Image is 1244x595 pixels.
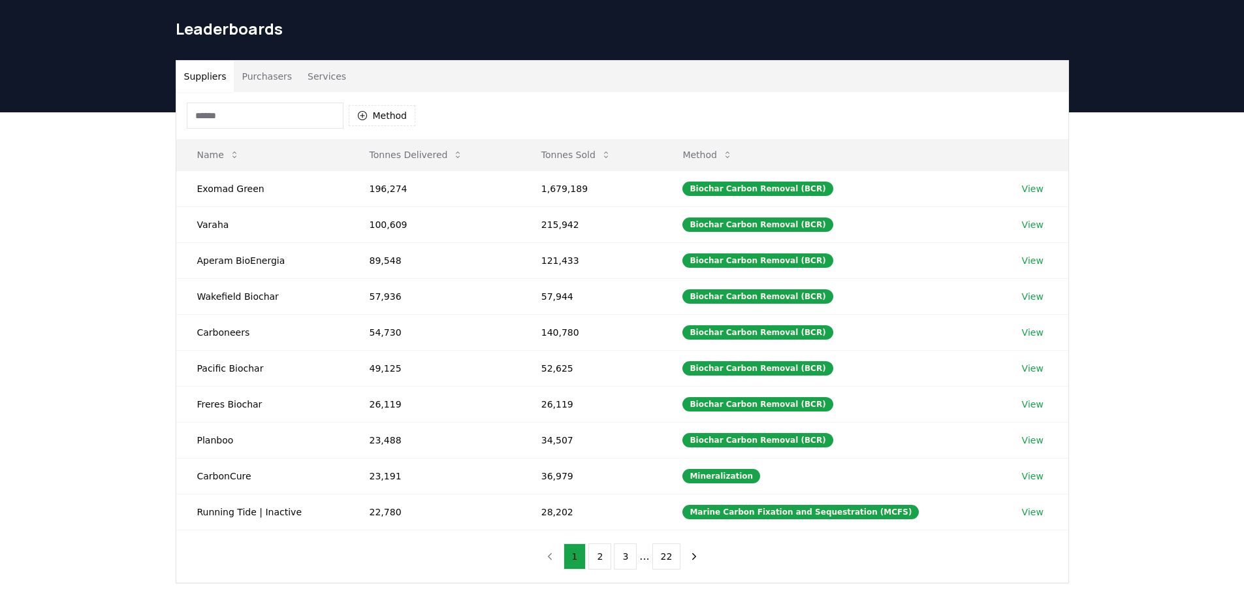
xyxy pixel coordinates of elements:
[176,458,349,494] td: CarbonCure
[588,543,611,570] button: 2
[520,314,662,350] td: 140,780
[564,543,586,570] button: 1
[176,61,234,92] button: Suppliers
[300,61,354,92] button: Services
[520,458,662,494] td: 36,979
[520,422,662,458] td: 34,507
[176,18,1069,39] h1: Leaderboards
[672,142,743,168] button: Method
[1022,254,1044,267] a: View
[359,142,474,168] button: Tonnes Delivered
[520,278,662,314] td: 57,944
[176,494,349,530] td: Running Tide | Inactive
[176,350,349,386] td: Pacific Biochar
[531,142,622,168] button: Tonnes Sold
[176,314,349,350] td: Carboneers
[682,253,833,268] div: Biochar Carbon Removal (BCR)
[349,206,520,242] td: 100,609
[176,206,349,242] td: Varaha
[520,170,662,206] td: 1,679,189
[349,170,520,206] td: 196,274
[1022,362,1044,375] a: View
[639,549,649,564] li: ...
[176,278,349,314] td: Wakefield Biochar
[349,494,520,530] td: 22,780
[682,361,833,376] div: Biochar Carbon Removal (BCR)
[349,278,520,314] td: 57,936
[234,61,300,92] button: Purchasers
[682,433,833,447] div: Biochar Carbon Removal (BCR)
[1022,326,1044,339] a: View
[1022,470,1044,483] a: View
[520,242,662,278] td: 121,433
[349,350,520,386] td: 49,125
[349,458,520,494] td: 23,191
[187,142,250,168] button: Name
[1022,506,1044,519] a: View
[682,325,833,340] div: Biochar Carbon Removal (BCR)
[349,314,520,350] td: 54,730
[683,543,705,570] button: next page
[520,350,662,386] td: 52,625
[682,505,919,519] div: Marine Carbon Fixation and Sequestration (MCFS)
[1022,218,1044,231] a: View
[682,182,833,196] div: Biochar Carbon Removal (BCR)
[614,543,637,570] button: 3
[176,386,349,422] td: Freres Biochar
[349,105,416,126] button: Method
[682,217,833,232] div: Biochar Carbon Removal (BCR)
[520,386,662,422] td: 26,119
[1022,434,1044,447] a: View
[176,422,349,458] td: Planboo
[1022,398,1044,411] a: View
[652,543,681,570] button: 22
[176,170,349,206] td: Exomad Green
[349,422,520,458] td: 23,488
[520,494,662,530] td: 28,202
[520,206,662,242] td: 215,942
[349,242,520,278] td: 89,548
[682,469,760,483] div: Mineralization
[349,386,520,422] td: 26,119
[682,289,833,304] div: Biochar Carbon Removal (BCR)
[1022,290,1044,303] a: View
[1022,182,1044,195] a: View
[176,242,349,278] td: Aperam BioEnergia
[682,397,833,411] div: Biochar Carbon Removal (BCR)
